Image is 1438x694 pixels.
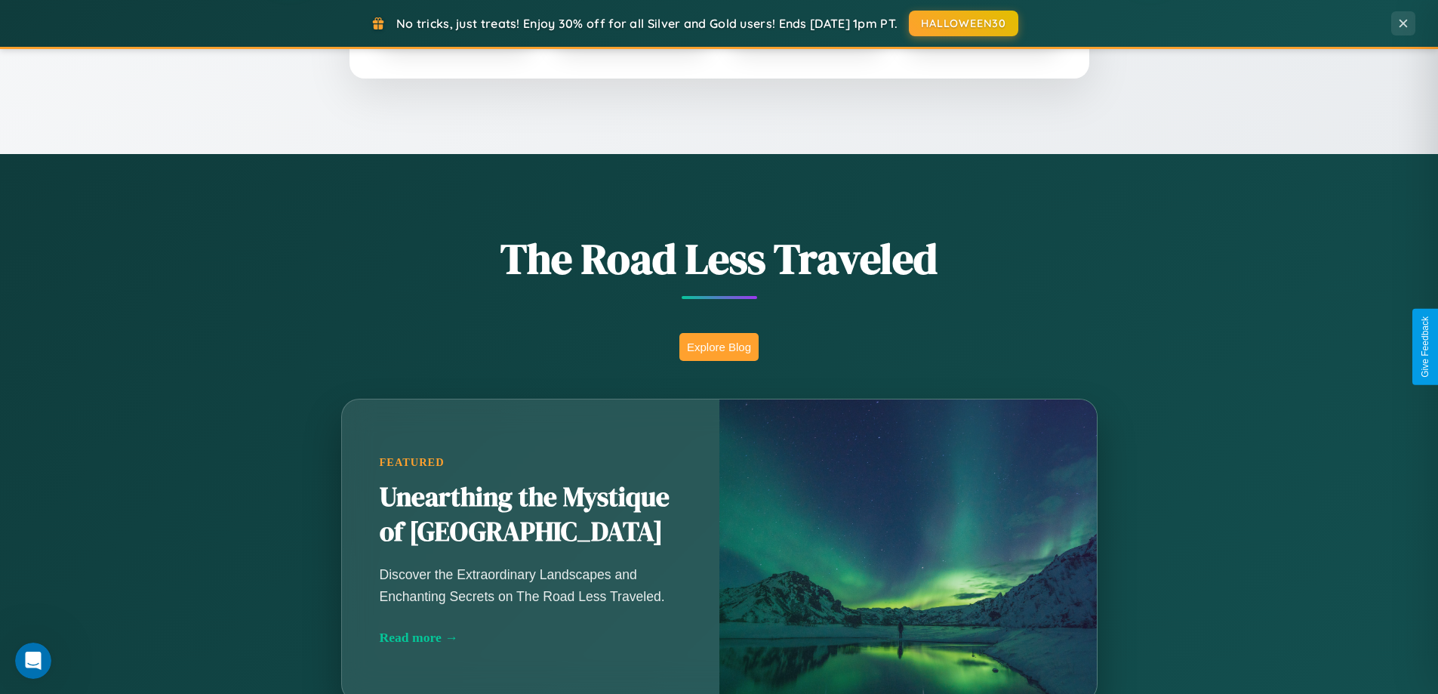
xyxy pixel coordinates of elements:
button: HALLOWEEN30 [909,11,1018,36]
h1: The Road Less Traveled [266,230,1172,288]
div: Featured [380,456,682,469]
span: No tricks, just treats! Enjoy 30% off for all Silver and Gold users! Ends [DATE] 1pm PT. [396,16,898,31]
h2: Unearthing the Mystique of [GEOGRAPHIC_DATA] [380,480,682,550]
button: Explore Blog [679,333,759,361]
iframe: Intercom live chat [15,643,51,679]
div: Give Feedback [1420,316,1430,378]
p: Discover the Extraordinary Landscapes and Enchanting Secrets on The Road Less Traveled. [380,564,682,606]
div: Read more → [380,630,682,646]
